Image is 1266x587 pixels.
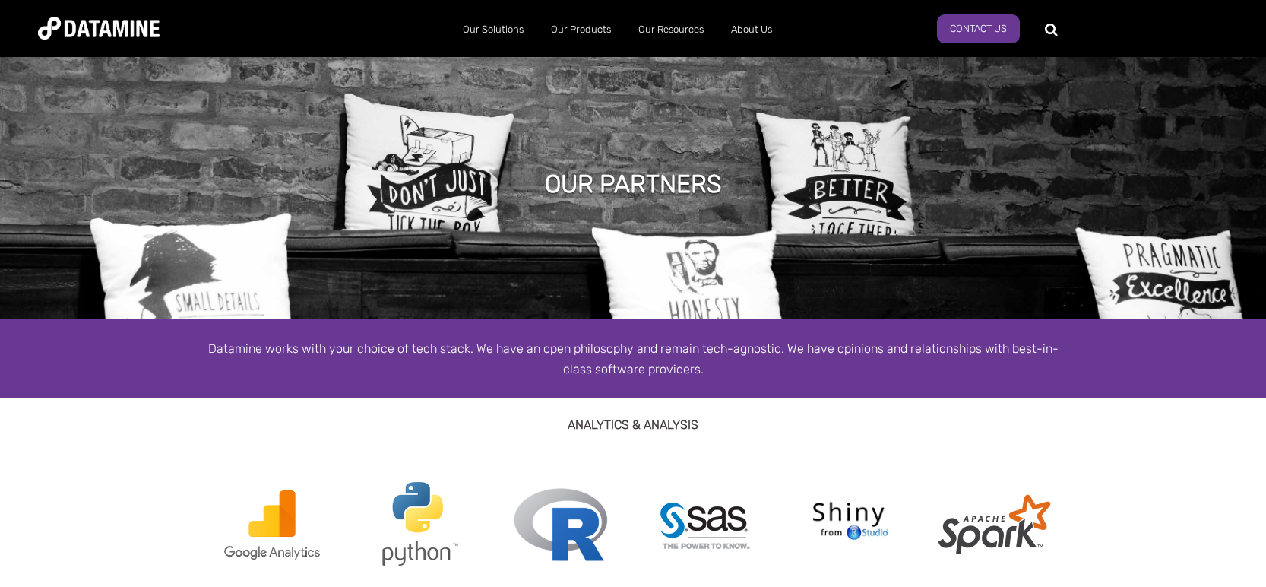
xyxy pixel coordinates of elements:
[937,14,1020,43] a: Contact us
[200,338,1066,379] div: Datamine works with your choice of tech stack. We have an open philosophy and remain tech-agnosti...
[625,10,717,49] a: Our Resources
[500,478,622,571] img: R 230.png
[545,167,722,201] h1: OUR PARTNERS
[717,10,786,49] a: About Us
[200,398,1066,439] h3: ANALYTICS & ANALYSIS
[537,10,625,49] a: Our Products
[356,478,477,571] img: Python 230.png
[789,478,910,565] img: shiny
[933,478,1055,571] img: Apache_Spark_230 up.png
[211,478,333,570] img: google-analytics sml.png
[38,17,160,40] img: Datamine
[449,10,537,49] a: Our Solutions
[658,478,753,573] img: SAS small.png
